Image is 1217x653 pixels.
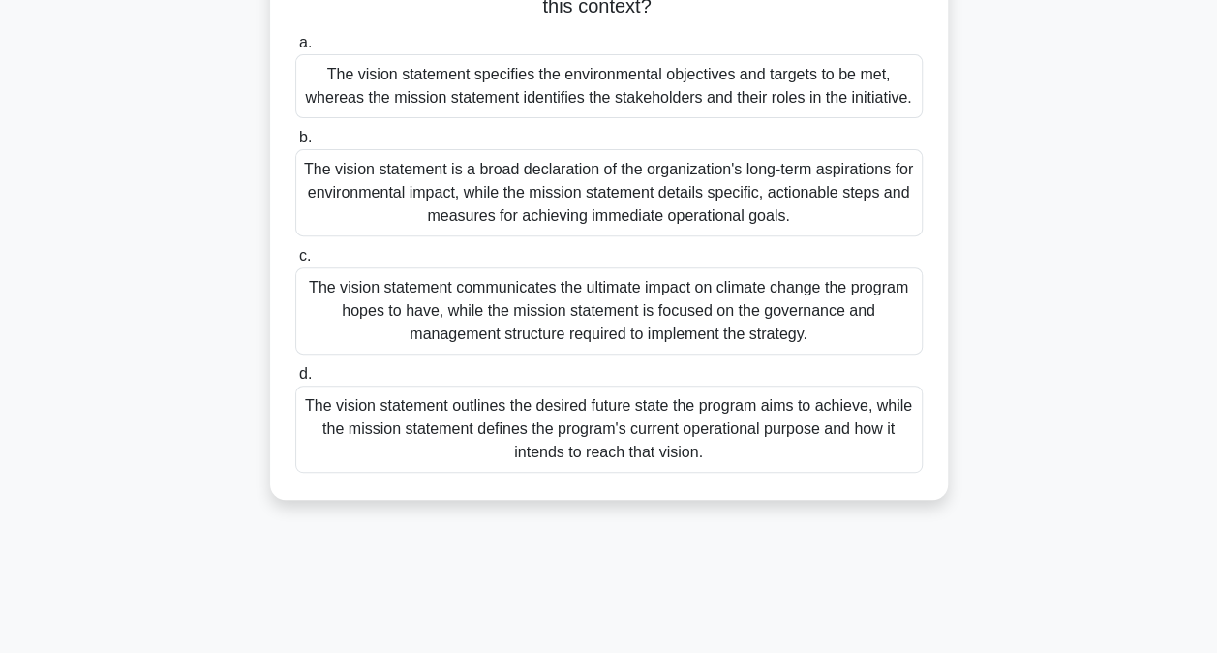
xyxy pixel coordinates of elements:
span: c. [299,247,311,264]
span: a. [299,34,312,50]
span: d. [299,365,312,382]
div: The vision statement outlines the desired future state the program aims to achieve, while the mis... [295,386,923,473]
div: The vision statement specifies the environmental objectives and targets to be met, whereas the mi... [295,54,923,118]
span: b. [299,129,312,145]
div: The vision statement communicates the ultimate impact on climate change the program hopes to have... [295,267,923,355]
div: The vision statement is a broad declaration of the organization's long-term aspirations for envir... [295,149,923,236]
